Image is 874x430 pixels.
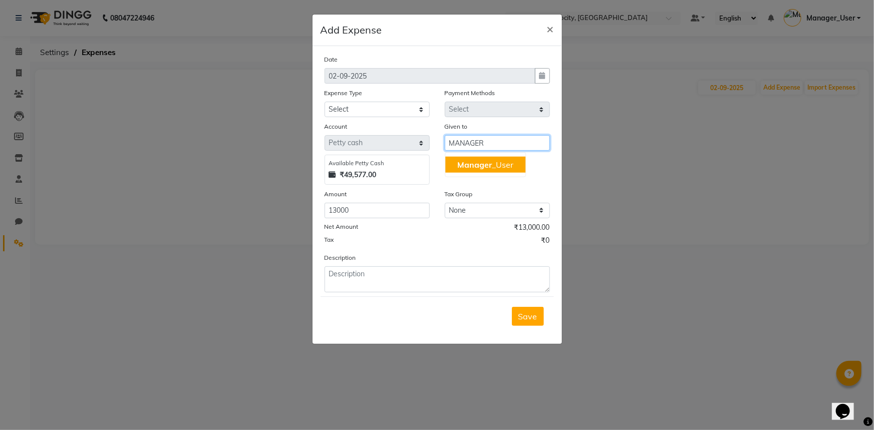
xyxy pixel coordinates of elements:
[445,89,495,98] label: Payment Methods
[325,55,338,64] label: Date
[445,135,550,151] input: Given to
[512,307,544,326] button: Save
[325,122,348,131] label: Account
[518,311,537,321] span: Save
[321,23,382,38] h5: Add Expense
[457,160,492,170] span: Manager
[325,203,430,218] input: Amount
[547,21,554,36] span: ×
[340,170,377,180] strong: ₹49,577.00
[457,160,513,170] ngb-highlight: _User
[329,159,425,168] div: Available Petty Cash
[539,15,562,43] button: Close
[325,235,334,244] label: Tax
[445,122,468,131] label: Given to
[325,190,347,199] label: Amount
[325,253,356,262] label: Description
[445,190,473,199] label: Tax Group
[541,235,550,248] span: ₹0
[514,222,550,235] span: ₹13,000.00
[325,222,359,231] label: Net Amount
[325,89,363,98] label: Expense Type
[832,390,864,420] iframe: chat widget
